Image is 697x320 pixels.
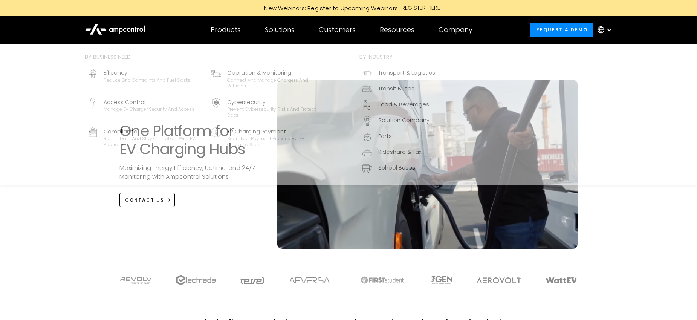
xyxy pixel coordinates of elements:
[265,26,295,34] div: Solutions
[227,106,326,118] div: Prevent cybersecurity risks and protect data
[546,277,577,283] img: WattEV logo
[378,116,430,124] div: Solution Company
[359,145,438,161] a: Rideshare & Taxi
[208,66,329,92] a: Operation & MonitoringConnect and manage chargers and vehicles
[378,69,435,77] div: Transport & Logistics
[208,124,329,151] a: EV Charging PaymentSeamless Payment Process for EV Charging Sites
[119,193,175,207] a: CONTACT US
[380,26,414,34] div: Resources
[359,113,438,129] a: Solution Company
[378,100,429,109] div: Food & Beverages
[319,26,356,34] div: Customers
[104,127,202,136] div: Compliance
[530,23,593,37] a: Request a demo
[104,98,194,106] div: Access Control
[359,53,438,61] div: By industry
[378,148,423,156] div: Rideshare & Taxi
[85,124,205,151] a: ComplianceReport data and stay compliant with EV programs
[378,164,415,172] div: School Buses
[359,66,438,81] a: Transport & Logistics
[104,136,202,147] div: Report data and stay compliant with EV programs
[359,97,438,113] a: Food & Beverages
[378,84,414,93] div: Transit Buses
[125,197,164,204] div: CONTACT US
[439,26,472,34] div: Company
[257,4,402,12] div: New Webinars: Register to Upcoming Webinars
[104,106,194,112] div: Manage EV charger security and access
[359,129,438,145] a: Ports
[179,4,518,12] a: New Webinars: Register to Upcoming WebinarsREGISTER HERE
[477,277,521,283] img: Aerovolt Logo
[402,4,440,12] div: REGISTER HERE
[227,69,326,77] div: Operation & Monitoring
[104,69,190,77] div: Efficency
[227,127,326,136] div: EV Charging Payment
[227,77,326,89] div: Connect and manage chargers and vehicles
[85,95,205,121] a: Access ControlManage EV charger security and access
[227,136,326,147] div: Seamless Payment Process for EV Charging Sites
[359,161,438,176] a: School Buses
[211,26,241,34] div: Products
[85,66,205,92] a: EfficencyReduce grid contraints and fuel costs
[359,81,438,97] a: Transit Buses
[208,95,329,121] a: CybersecurityPrevent cybersecurity risks and protect data
[227,98,326,106] div: Cybersecurity
[176,275,216,285] img: electrada logo
[104,77,190,83] div: Reduce grid contraints and fuel costs
[85,53,329,61] div: By business need
[378,132,392,140] div: Ports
